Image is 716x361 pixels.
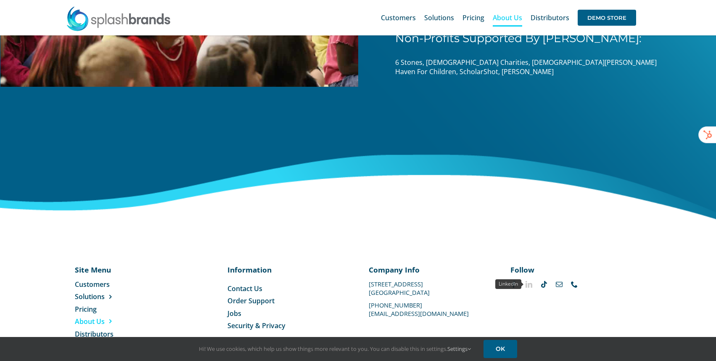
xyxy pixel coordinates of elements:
[578,10,636,26] span: DEMO STORE
[227,265,347,275] p: Information
[227,284,262,293] span: Contact Us
[227,309,241,318] span: Jobs
[227,296,275,305] span: Order Support
[75,305,97,314] span: Pricing
[227,284,347,331] nav: Menu
[227,296,347,305] a: Order Support
[526,281,532,288] a: linkedin
[381,4,636,31] nav: Main Menu Sticky
[75,292,151,301] a: Solutions
[462,14,484,21] span: Pricing
[395,31,642,45] span: Non-Profits Supported By [PERSON_NAME]:
[541,281,547,288] a: tiktok
[75,305,151,314] a: Pricing
[369,265,489,275] p: Company Info
[75,329,151,339] a: Distributors
[462,4,484,31] a: Pricing
[227,284,347,293] a: Contact Us
[578,4,636,31] a: DEMO STORE
[381,14,416,21] span: Customers
[556,281,563,288] a: mail
[493,14,522,21] span: About Us
[75,329,114,339] span: Distributors
[395,58,657,76] span: 6 Stones, [DEMOGRAPHIC_DATA] Charities, [DEMOGRAPHIC_DATA][PERSON_NAME] Haven For Children, Schol...
[75,292,105,301] span: Solutions
[199,345,471,353] span: Hi! We use cookies, which help us show things more relevant to you. You can disable this in setti...
[531,14,569,21] span: Distributors
[447,345,471,353] a: Settings
[75,280,151,339] nav: Menu
[571,281,578,288] a: phone
[227,321,347,330] a: Security & Privacy
[75,280,110,289] span: Customers
[495,279,521,289] div: LinkedIn
[75,265,151,275] p: Site Menu
[227,309,347,318] a: Jobs
[66,6,171,31] img: SplashBrands.com Logo
[531,4,569,31] a: Distributors
[510,265,630,275] p: Follow
[483,340,517,358] a: OK
[381,4,416,31] a: Customers
[75,280,151,289] a: Customers
[227,321,285,330] span: Security & Privacy
[75,317,151,326] a: About Us
[75,317,105,326] span: About Us
[424,14,454,21] span: Solutions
